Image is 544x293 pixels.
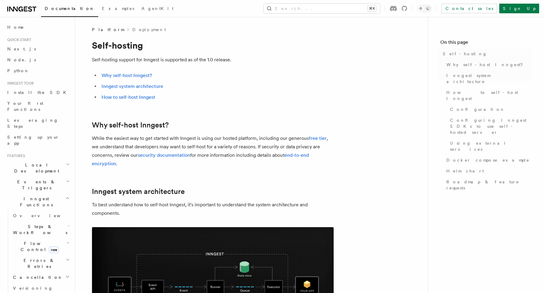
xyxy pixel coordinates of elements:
span: Helm chart [446,168,484,174]
button: Inngest Functions [5,193,71,210]
h1: Self-hosting [92,40,334,51]
h4: On this page [440,39,532,48]
span: Inngest Functions [5,196,65,208]
button: Cancellation [11,272,71,283]
span: Inngest system architecture [446,72,532,85]
a: How to self-host Inngest [444,87,532,104]
span: Steps & Workflows [11,224,67,236]
a: Setting up your app [5,132,71,149]
span: Docker compose example [446,157,529,163]
span: Setting up your app [7,135,59,146]
button: Toggle dark mode [417,5,432,12]
a: How to self-host Inngest [102,94,155,100]
a: Roadmap & feature requests [444,176,532,193]
span: new [49,246,59,253]
span: Flow Control [11,240,66,253]
a: Leveraging Steps [5,115,71,132]
span: Versioning [13,286,53,291]
span: Configuration [450,106,505,112]
span: Using external services [450,140,532,152]
a: Python [5,65,71,76]
span: Features [5,153,25,158]
span: Configuring Inngest SDKs to use self-hosted server [450,117,532,135]
p: To best understand how to self-host Inngest, it's important to understand the system architecture... [92,201,334,217]
a: Home [5,22,71,33]
a: Overview [11,210,71,221]
a: security documentation [138,152,190,158]
a: Install the SDK [5,87,71,98]
a: Contact sales [442,4,497,13]
a: Node.js [5,54,71,65]
a: Why self-host Inngest? [102,72,152,78]
span: Node.js [7,57,36,62]
a: AgentKit [138,2,177,16]
kbd: ⌘K [368,5,376,11]
span: How to self-host Inngest [446,89,532,101]
span: Home [7,24,24,30]
span: Inngest tour [5,81,34,86]
span: Documentation [45,6,95,11]
span: Your first Functions [7,101,43,112]
p: Self-hosting support for Inngest is supported as of the 1.0 release. [92,56,334,64]
span: Examples [102,6,134,11]
span: Cancellation [11,274,63,280]
a: Configuration [448,104,532,115]
button: Errors & Retries [11,255,71,272]
a: Sign Up [499,4,539,13]
a: Docker compose example [444,155,532,166]
a: Self-hosting [440,48,532,59]
button: Steps & Workflows [11,221,71,238]
a: Inngest system architecture [102,83,163,89]
span: Errors & Retries [11,257,66,269]
a: Next.js [5,43,71,54]
button: Events & Triggers [5,176,71,193]
a: Inngest system architecture [92,187,185,196]
p: While the easiest way to get started with Inngest is using our hosted platform, including our gen... [92,134,334,168]
span: Next.js [7,47,36,51]
button: Flow Controlnew [11,238,71,255]
a: Why self-host Inngest? [92,121,169,129]
button: Search...⌘K [264,4,380,13]
a: Inngest system architecture [444,70,532,87]
span: Python [7,68,29,73]
span: Why self-host Inngest? [446,62,527,68]
span: Overview [13,213,75,218]
a: Documentation [41,2,98,17]
span: Install the SDK [7,90,70,95]
span: Leveraging Steps [7,118,58,129]
span: Platform [92,27,124,33]
a: free tier [309,135,327,141]
span: Quick start [5,37,31,42]
a: Using external services [448,138,532,155]
a: Your first Functions [5,98,71,115]
span: Events & Triggers [5,179,66,191]
a: Deployment [132,27,166,33]
span: Roadmap & feature requests [446,179,532,191]
a: Why self-host Inngest? [444,59,532,70]
span: Self-hosting [443,51,487,57]
span: AgentKit [141,6,173,11]
a: Examples [98,2,138,16]
button: Local Development [5,159,71,176]
span: Local Development [5,162,66,174]
a: Configuring Inngest SDKs to use self-hosted server [448,115,532,138]
a: Helm chart [444,166,532,176]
